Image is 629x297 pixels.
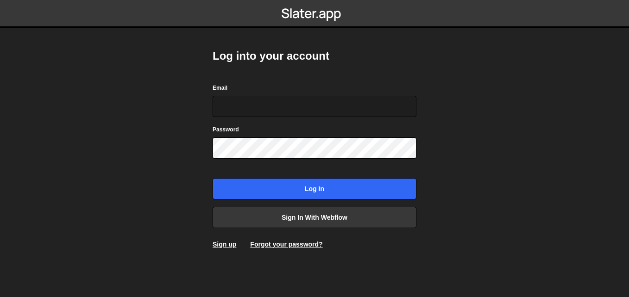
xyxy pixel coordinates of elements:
[213,207,416,228] a: Sign in with Webflow
[250,241,322,248] a: Forgot your password?
[213,178,416,199] input: Log in
[213,125,239,134] label: Password
[213,241,236,248] a: Sign up
[213,83,227,93] label: Email
[213,49,416,63] h2: Log into your account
